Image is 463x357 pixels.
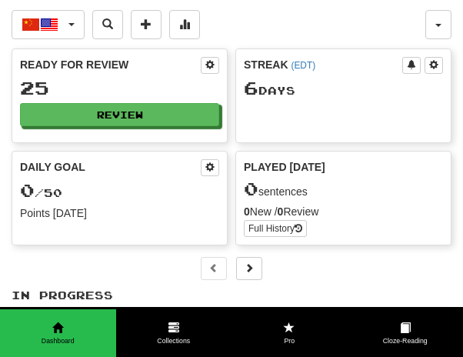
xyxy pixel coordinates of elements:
[291,60,315,71] a: (EDT)
[244,220,307,237] a: Full History
[20,179,35,201] span: 0
[244,77,258,98] span: 6
[244,78,443,98] div: Day s
[92,10,123,39] button: Search sentences
[20,57,201,72] div: Ready for Review
[244,205,250,218] strong: 0
[244,159,325,175] span: Played [DATE]
[116,336,232,346] span: Collections
[244,178,258,199] span: 0
[169,10,200,39] button: More stats
[20,205,219,221] div: Points [DATE]
[12,288,451,303] p: In Progress
[244,179,443,199] div: sentences
[20,103,219,126] button: Review
[20,159,201,176] div: Daily Goal
[131,10,162,39] button: Add sentence to collection
[20,186,62,199] span: / 50
[20,78,219,98] div: 25
[244,204,443,219] div: New / Review
[231,336,348,346] span: Pro
[278,205,284,218] strong: 0
[244,57,402,72] div: Streak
